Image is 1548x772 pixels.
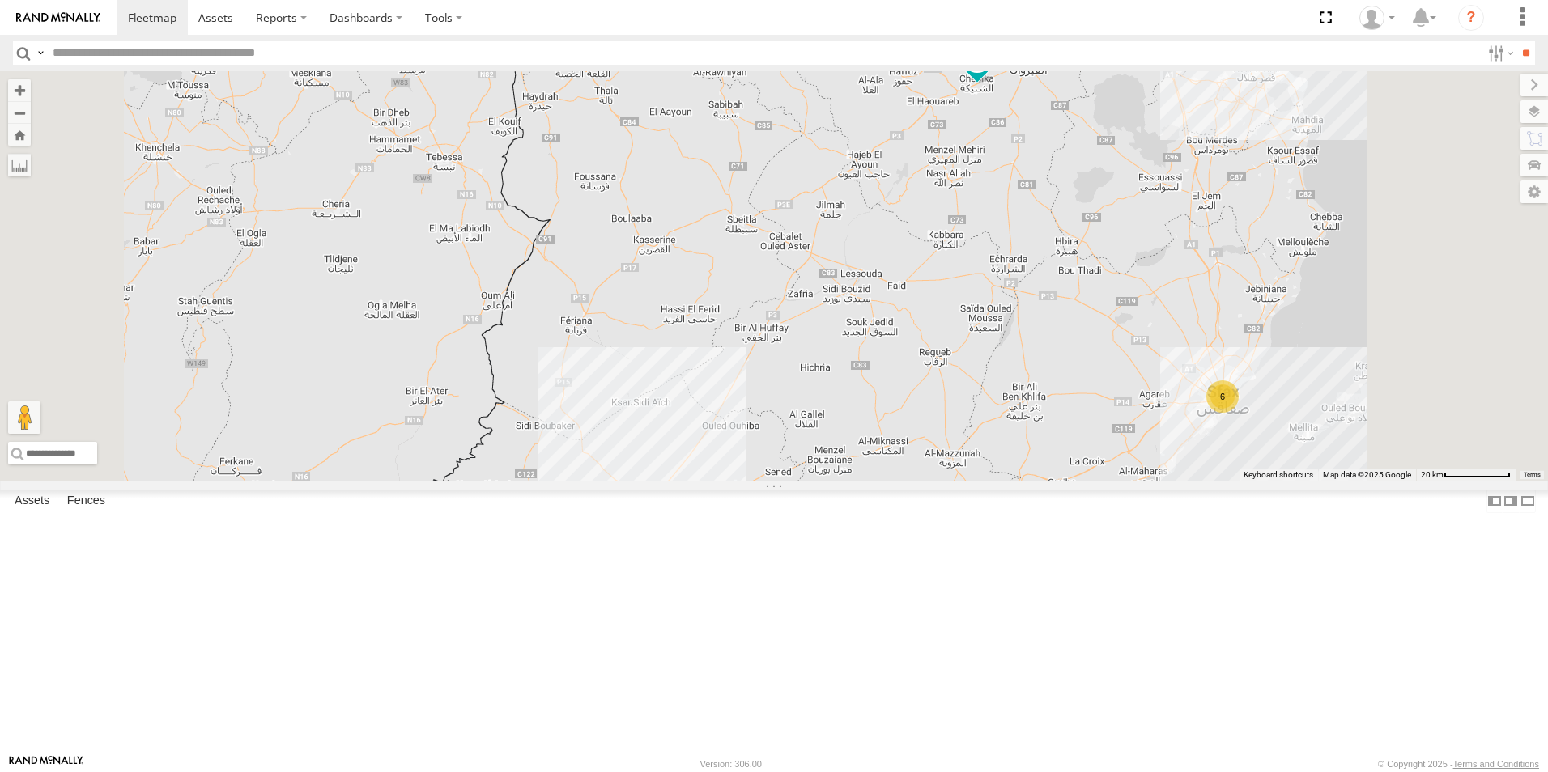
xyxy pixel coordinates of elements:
[59,490,113,512] label: Fences
[6,490,57,512] label: Assets
[1524,472,1541,478] a: Terms (opens in new tab)
[1482,41,1516,65] label: Search Filter Options
[16,12,100,23] img: rand-logo.svg
[1520,180,1548,203] label: Map Settings
[1206,380,1239,413] div: 6
[8,79,31,101] button: Zoom in
[1378,759,1539,769] div: © Copyright 2025 -
[8,101,31,124] button: Zoom out
[1520,490,1536,513] label: Hide Summary Table
[8,154,31,176] label: Measure
[1421,470,1444,479] span: 20 km
[1453,759,1539,769] a: Terms and Conditions
[1323,470,1411,479] span: Map data ©2025 Google
[34,41,47,65] label: Search Query
[8,124,31,146] button: Zoom Home
[1354,6,1401,30] div: Nejah Benkhalifa
[1244,469,1313,481] button: Keyboard shortcuts
[1486,490,1503,513] label: Dock Summary Table to the Left
[700,759,762,769] div: Version: 306.00
[1503,490,1519,513] label: Dock Summary Table to the Right
[9,756,83,772] a: Visit our Website
[1458,5,1484,31] i: ?
[1416,469,1516,481] button: Map Scale: 20 km per 79 pixels
[8,401,40,434] button: Drag Pegman onto the map to open Street View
